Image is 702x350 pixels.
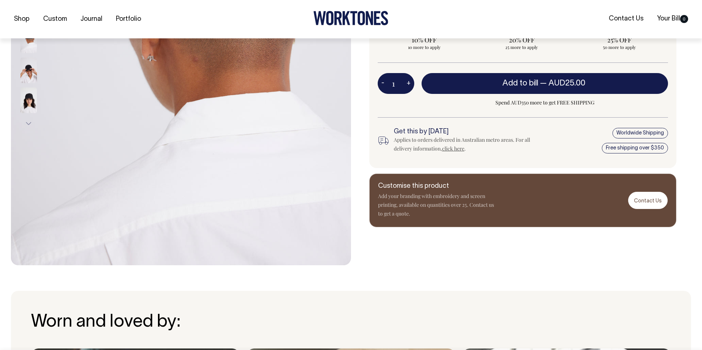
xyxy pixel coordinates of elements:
span: 50 more to apply [576,44,662,50]
span: 20% OFF [479,35,565,44]
input: 25% OFF 50 more to apply [573,33,666,52]
span: 10 more to apply [381,44,467,50]
img: black [20,57,37,83]
a: Your Bill0 [654,13,691,25]
span: Add to bill [502,80,538,87]
input: 10% OFF 10 more to apply [378,33,471,52]
span: 25% OFF [576,35,662,44]
a: Contact Us [606,13,646,25]
h6: Customise this product [378,183,495,190]
button: - [378,76,388,91]
img: black [20,27,37,53]
h6: Get this by [DATE] [394,128,536,136]
button: + [403,76,414,91]
button: Add to bill —AUD25.00 [422,73,668,94]
a: Shop [11,13,33,25]
a: Contact Us [628,192,668,209]
span: 0 [680,15,688,23]
input: 20% OFF 25 more to apply [475,33,569,52]
span: 25 more to apply [479,44,565,50]
a: Journal [78,13,105,25]
img: black [20,87,37,113]
span: Spend AUD350 more to get FREE SHIPPING [422,98,668,107]
span: 10% OFF [381,35,467,44]
a: click here [442,145,464,152]
p: Add your branding with embroidery and screen printing, available on quantities over 25. Contact u... [378,192,495,218]
h3: Worn and loved by: [31,313,671,332]
span: — [540,80,587,87]
a: Portfolio [113,13,144,25]
span: AUD25.00 [548,80,585,87]
div: Applies to orders delivered in Australian metro areas. For all delivery information, . [394,136,536,153]
button: Next [23,115,34,132]
a: Custom [40,13,70,25]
